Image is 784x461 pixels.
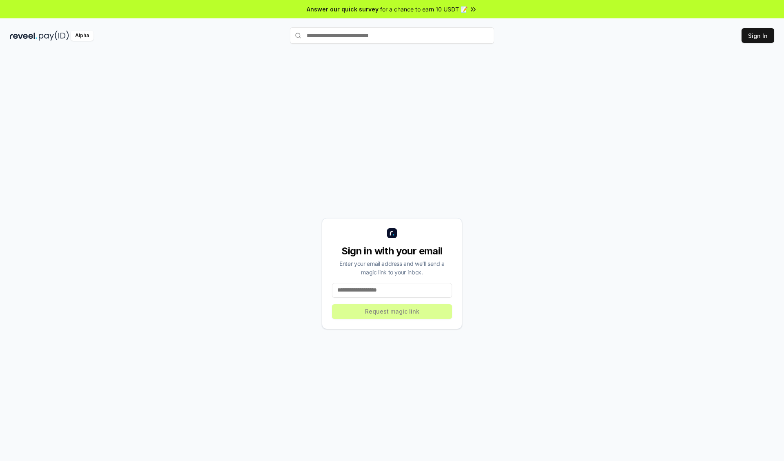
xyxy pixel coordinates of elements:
div: Enter your email address and we’ll send a magic link to your inbox. [332,259,452,276]
span: for a chance to earn 10 USDT 📝 [380,5,468,13]
img: pay_id [39,31,69,41]
div: Sign in with your email [332,245,452,258]
img: reveel_dark [10,31,37,41]
button: Sign In [742,28,774,43]
div: Alpha [71,31,94,41]
span: Answer our quick survey [307,5,379,13]
img: logo_small [387,228,397,238]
